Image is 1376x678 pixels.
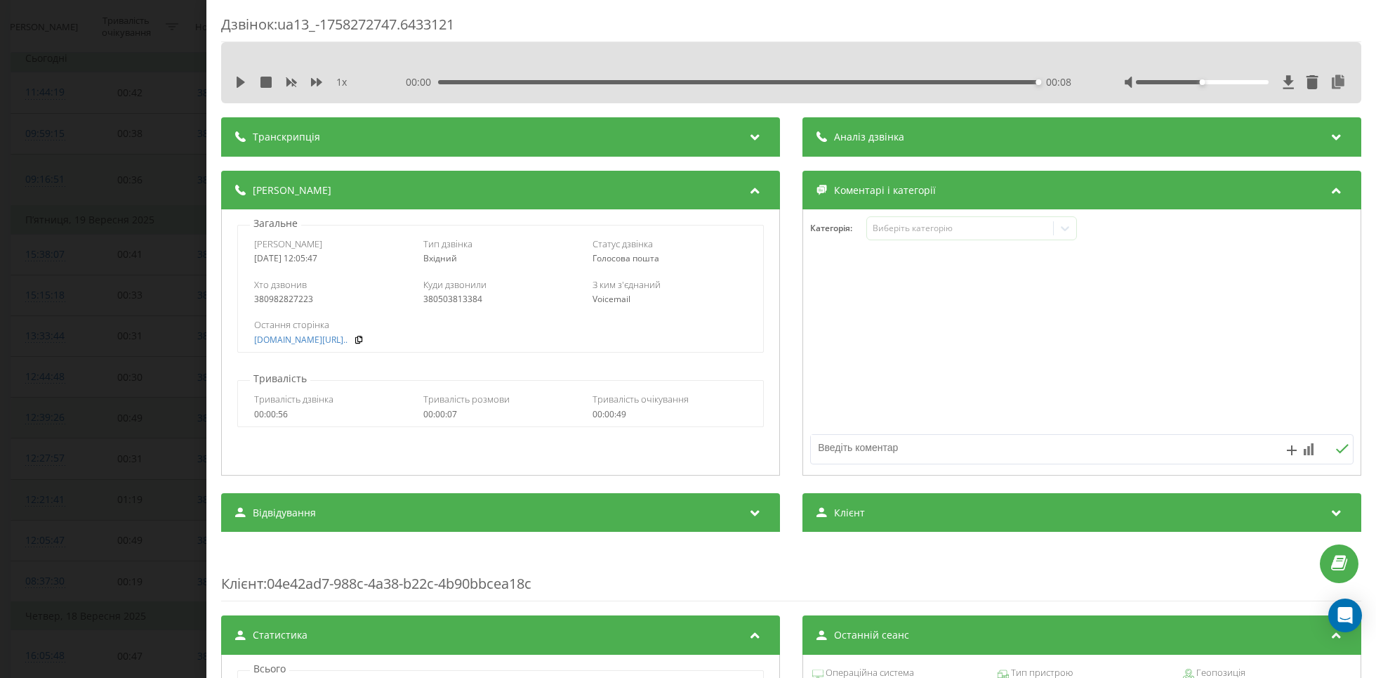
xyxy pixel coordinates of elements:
span: Транскрипція [253,130,320,144]
span: Відвідування [253,506,316,520]
div: Accessibility label [1199,79,1205,85]
div: Accessibility label [1036,79,1042,85]
span: [PERSON_NAME] [254,237,322,250]
span: Останній сеанс [834,628,909,642]
span: Клієнт [221,574,263,593]
p: Тривалість [250,372,310,386]
div: 00:00:49 [593,410,747,419]
div: Виберіть категорію [873,223,1048,234]
a: [DOMAIN_NAME][URL].. [254,335,348,345]
span: Тривалість очікування [593,393,689,405]
span: Статус дзвінка [593,237,653,250]
span: Коментарі і категорії [834,183,936,197]
span: 1 x [336,75,347,89]
span: Куди дзвонили [423,278,487,291]
div: 00:00:56 [254,410,409,419]
p: Всього [250,662,289,676]
div: Дзвінок : ua13_-1758272747.6433121 [221,15,1361,42]
p: Загальне [250,216,301,230]
span: Голосова пошта [593,252,659,264]
div: 380503813384 [423,294,578,304]
span: Тривалість розмови [423,393,510,405]
h4: Категорія : [810,223,866,233]
div: Open Intercom Messenger [1328,599,1362,632]
div: [DATE] 12:05:47 [254,254,409,263]
span: Тип дзвінка [423,237,472,250]
span: 00:00 [406,75,438,89]
span: Аналіз дзвінка [834,130,904,144]
div: 00:00:07 [423,410,578,419]
div: : 04e42ad7-988c-4a38-b22c-4b90bbcea18c [221,546,1361,601]
span: Хто дзвонив [254,278,307,291]
span: Статистика [253,628,307,642]
div: 380982827223 [254,294,409,304]
span: Клієнт [834,506,865,520]
span: Остання сторінка [254,318,329,331]
div: Voicemail [593,294,747,304]
span: Вхідний [423,252,457,264]
span: З ким з'єднаний [593,278,661,291]
span: [PERSON_NAME] [253,183,331,197]
span: Тривалість дзвінка [254,393,333,405]
span: 00:08 [1046,75,1071,89]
